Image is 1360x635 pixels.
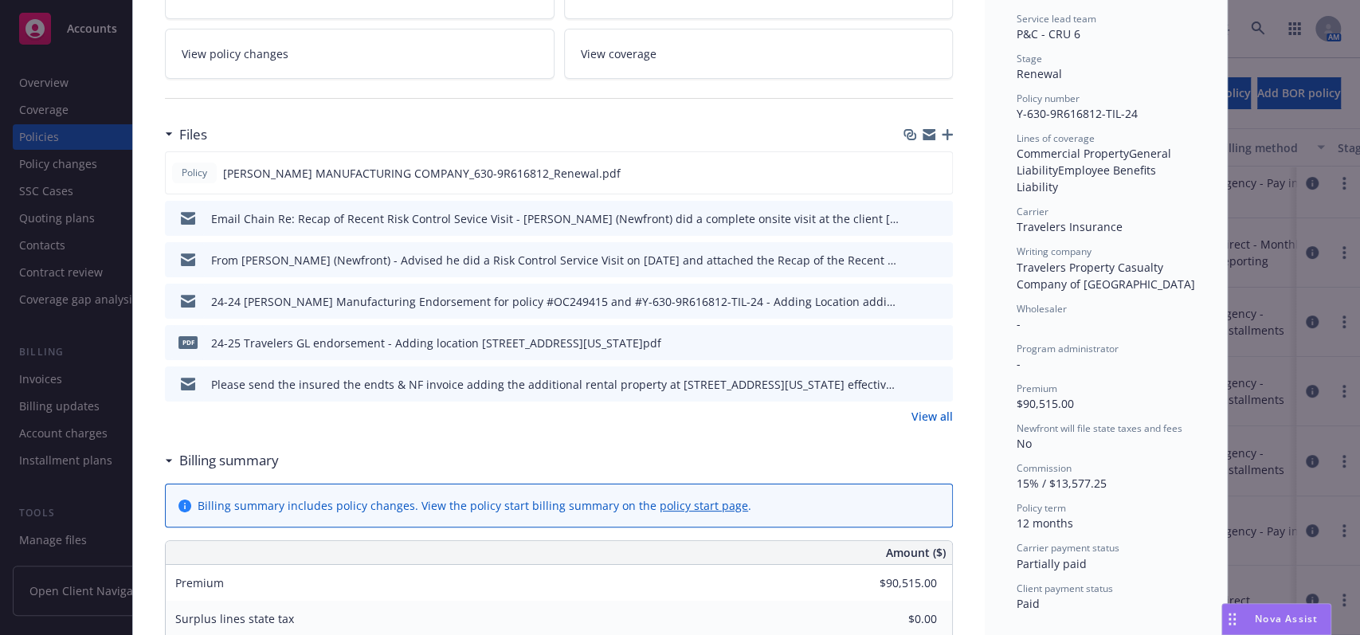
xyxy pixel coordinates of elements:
[211,210,900,227] div: Email Chain Re: Recap of Recent Risk Control Sevice Visit - [PERSON_NAME] (Newfront) did a comple...
[907,376,919,393] button: download file
[1017,302,1067,316] span: Wholesaler
[1017,461,1072,475] span: Commission
[178,336,198,348] span: pdf
[932,376,947,393] button: preview file
[175,575,224,590] span: Premium
[1017,146,1129,161] span: Commercial Property
[1017,26,1080,41] span: P&C - CRU 6
[211,293,900,310] div: 24-24 [PERSON_NAME] Manufacturing Endorsement for policy #OC249415 and #Y-630-9R616812-TIL-24 - A...
[911,408,953,425] a: View all
[1017,382,1057,395] span: Premium
[175,611,294,626] span: Surplus lines state tax
[907,293,919,310] button: download file
[931,165,946,182] button: preview file
[886,544,946,561] span: Amount ($)
[1017,541,1119,555] span: Carrier payment status
[223,165,621,182] span: [PERSON_NAME] MANUFACTURING COMPANY_630-9R616812_Renewal.pdf
[1017,582,1113,595] span: Client payment status
[1017,163,1159,194] span: Employee Benefits Liability
[932,210,947,227] button: preview file
[1017,421,1182,435] span: Newfront will file state taxes and fees
[211,376,900,393] div: Please send the insured the endts & NF invoice adding the additional rental property at [STREET_A...
[1255,612,1318,625] span: Nova Assist
[843,607,947,631] input: 0.00
[165,450,279,471] div: Billing summary
[907,252,919,269] button: download file
[1017,66,1062,81] span: Renewal
[1017,515,1073,531] span: 12 months
[1017,12,1096,25] span: Service lead team
[1222,604,1242,634] div: Drag to move
[1017,396,1074,411] span: $90,515.00
[1017,146,1174,178] span: General Liability
[1221,603,1331,635] button: Nova Assist
[906,165,919,182] button: download file
[1017,342,1119,355] span: Program administrator
[907,335,919,351] button: download file
[1017,205,1048,218] span: Carrier
[843,571,947,595] input: 0.00
[1017,106,1138,121] span: Y-630-9R616812-TIL-24
[1017,316,1021,331] span: -
[932,293,947,310] button: preview file
[564,29,954,79] a: View coverage
[1017,131,1095,145] span: Lines of coverage
[198,497,751,514] div: Billing summary includes policy changes. View the policy start billing summary on the .
[1017,92,1080,105] span: Policy number
[1017,556,1087,571] span: Partially paid
[1017,436,1032,451] span: No
[1017,219,1123,234] span: Travelers Insurance
[1017,260,1195,292] span: Travelers Property Casualty Company of [GEOGRAPHIC_DATA]
[182,45,288,62] span: View policy changes
[1017,356,1021,371] span: -
[165,124,207,145] div: Files
[211,335,661,351] div: 24-25 Travelers GL endorsement - Adding location [STREET_ADDRESS][US_STATE]pdf
[660,498,748,513] a: policy start page
[211,252,900,269] div: From [PERSON_NAME] (Newfront) - Advised he did a Risk Control Service Visit on [DATE] and attache...
[179,450,279,471] h3: Billing summary
[165,29,555,79] a: View policy changes
[932,335,947,351] button: preview file
[1017,476,1107,491] span: 15% / $13,577.25
[581,45,656,62] span: View coverage
[907,210,919,227] button: download file
[1017,596,1040,611] span: Paid
[179,124,207,145] h3: Files
[1017,245,1092,258] span: Writing company
[932,252,947,269] button: preview file
[1017,501,1066,515] span: Policy term
[1017,52,1042,65] span: Stage
[178,166,210,180] span: Policy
